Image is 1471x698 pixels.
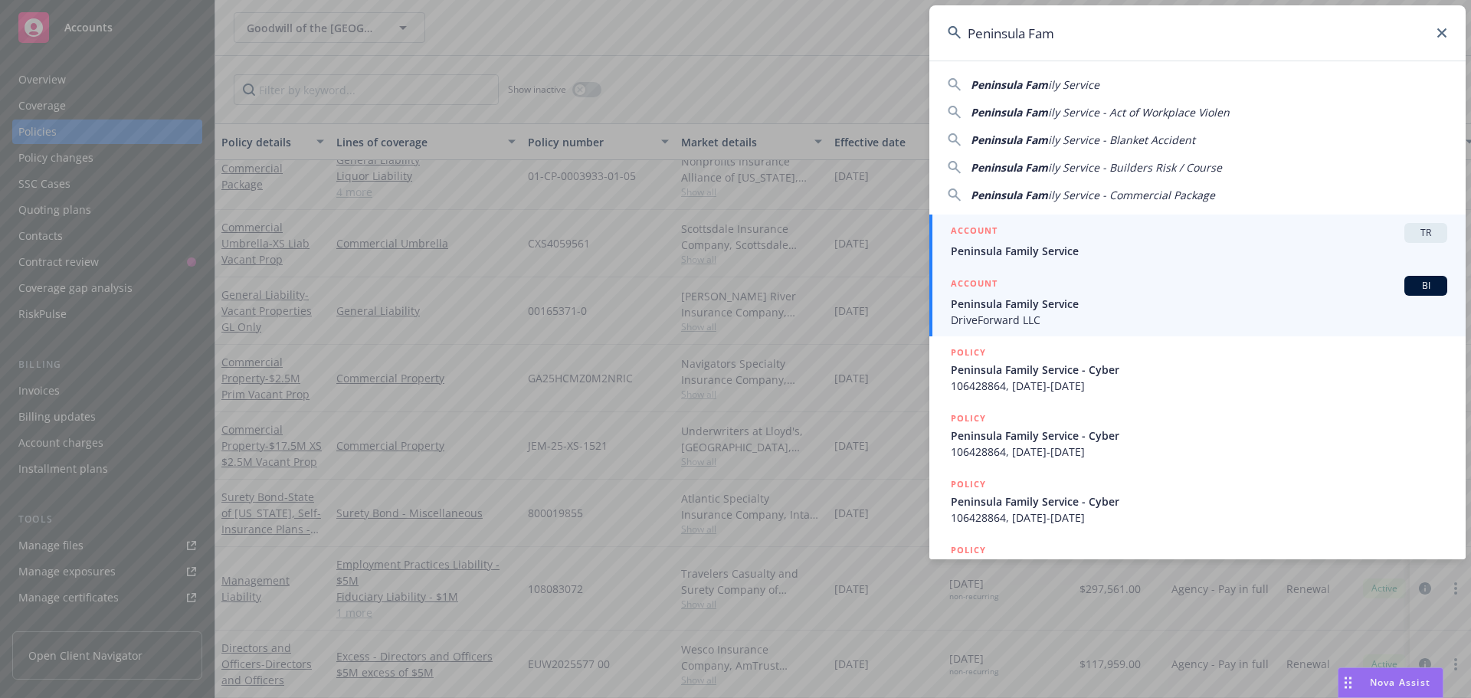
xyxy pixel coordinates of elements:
[971,77,1048,92] span: Peninsula Fam
[929,468,1466,534] a: POLICYPeninsula Family Service - Cyber106428864, [DATE]-[DATE]
[929,5,1466,61] input: Search...
[1048,188,1215,202] span: ily Service - Commercial Package
[929,267,1466,336] a: ACCOUNTBIPeninsula Family ServiceDriveForward LLC
[929,402,1466,468] a: POLICYPeninsula Family Service - Cyber106428864, [DATE]-[DATE]
[971,160,1048,175] span: Peninsula Fam
[1048,160,1222,175] span: ily Service - Builders Risk / Course
[971,133,1048,147] span: Peninsula Fam
[951,428,1447,444] span: Peninsula Family Service - Cyber
[951,510,1447,526] span: 106428864, [DATE]-[DATE]
[951,477,986,492] h5: POLICY
[951,345,986,360] h5: POLICY
[1048,105,1230,120] span: ily Service - Act of Workplace Violen
[929,534,1466,600] a: POLICY
[1048,133,1195,147] span: ily Service - Blanket Accident
[1410,226,1441,240] span: TR
[951,444,1447,460] span: 106428864, [DATE]-[DATE]
[951,243,1447,259] span: Peninsula Family Service
[951,312,1447,328] span: DriveForward LLC
[951,296,1447,312] span: Peninsula Family Service
[951,542,986,558] h5: POLICY
[1370,676,1430,689] span: Nova Assist
[1410,279,1441,293] span: BI
[1048,77,1099,92] span: ily Service
[951,378,1447,394] span: 106428864, [DATE]-[DATE]
[1338,668,1358,697] div: Drag to move
[951,223,998,241] h5: ACCOUNT
[1338,667,1443,698] button: Nova Assist
[971,188,1048,202] span: Peninsula Fam
[929,215,1466,267] a: ACCOUNTTRPeninsula Family Service
[951,411,986,426] h5: POLICY
[951,493,1447,510] span: Peninsula Family Service - Cyber
[951,362,1447,378] span: Peninsula Family Service - Cyber
[929,336,1466,402] a: POLICYPeninsula Family Service - Cyber106428864, [DATE]-[DATE]
[951,276,998,294] h5: ACCOUNT
[971,105,1048,120] span: Peninsula Fam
